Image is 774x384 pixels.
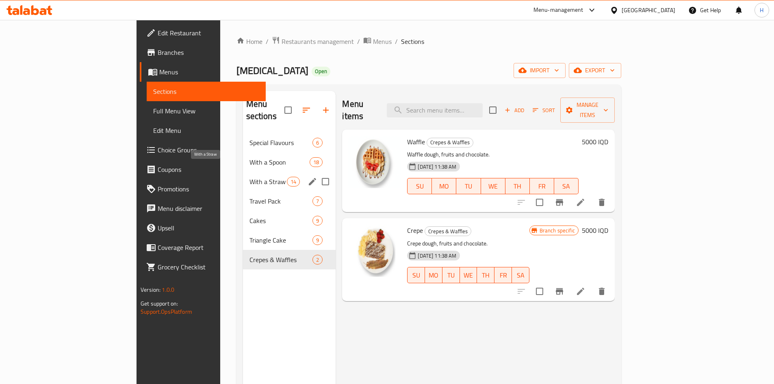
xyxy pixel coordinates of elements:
[363,36,392,47] a: Menus
[140,199,266,218] a: Menu disclaimer
[527,104,560,117] span: Sort items
[147,121,266,140] a: Edit Menu
[272,36,354,47] a: Restaurants management
[414,163,460,171] span: [DATE] 11:38 AM
[153,87,259,96] span: Sections
[536,227,578,234] span: Branch specific
[297,100,316,120] span: Sort sections
[560,98,615,123] button: Manage items
[249,255,313,265] span: Crepes & Waffles
[456,178,481,194] button: TU
[282,37,354,46] span: Restaurants management
[243,230,336,250] div: Triangle Cake9
[243,130,336,273] nav: Menu sections
[140,179,266,199] a: Promotions
[243,250,336,269] div: Crepes & Waffles2
[533,106,555,115] span: Sort
[387,103,483,117] input: search
[313,256,322,264] span: 2
[414,252,460,260] span: [DATE] 11:38 AM
[514,63,566,78] button: import
[533,5,583,15] div: Menu-management
[140,160,266,179] a: Coupons
[158,165,259,174] span: Coupons
[484,102,501,119] span: Select section
[141,298,178,309] span: Get support on:
[310,158,322,166] span: 18
[480,269,491,281] span: TH
[140,43,266,62] a: Branches
[287,178,299,186] span: 14
[411,180,429,192] span: SU
[442,267,460,283] button: TU
[159,67,259,77] span: Menus
[158,243,259,252] span: Coverage Report
[395,37,398,46] li: /
[503,106,525,115] span: Add
[158,262,259,272] span: Grocery Checklist
[576,286,585,296] a: Edit menu item
[312,67,330,76] div: Open
[249,196,313,206] span: Travel Pack
[569,63,621,78] button: export
[550,282,569,301] button: Branch-specific-item
[531,283,548,300] span: Select to update
[249,157,310,167] div: With a Spoon
[435,180,453,192] span: MO
[425,226,471,236] div: Crepes & Waffles
[249,177,287,187] span: With a Straw
[153,126,259,135] span: Edit Menu
[484,180,502,192] span: WE
[425,267,442,283] button: MO
[533,180,551,192] span: FR
[505,178,530,194] button: TH
[266,37,269,46] li: /
[515,269,526,281] span: SA
[407,239,529,249] p: Crepe dough, fruits and chocolate.
[401,37,424,46] span: Sections
[576,197,585,207] a: Edit menu item
[313,236,322,244] span: 9
[287,177,300,187] div: items
[316,100,336,120] button: Add section
[407,150,578,160] p: Waffle dough, fruits and chocolate.
[140,23,266,43] a: Edit Restaurant
[158,223,259,233] span: Upsell
[427,138,473,147] span: Crepes & Waffles
[162,284,174,295] span: 1.0.0
[407,267,425,283] button: SU
[530,178,554,194] button: FR
[236,36,621,47] nav: breadcrumb
[550,193,569,212] button: Branch-specific-item
[312,255,323,265] div: items
[501,104,527,117] span: Add item
[140,218,266,238] a: Upsell
[582,225,608,236] h6: 5000 IQD
[520,65,559,76] span: import
[592,282,611,301] button: delete
[280,102,297,119] span: Select all sections
[428,269,439,281] span: MO
[140,257,266,277] a: Grocery Checklist
[342,98,377,122] h2: Menu items
[158,28,259,38] span: Edit Restaurant
[554,178,579,194] button: SA
[509,180,527,192] span: TH
[481,178,505,194] button: WE
[463,269,474,281] span: WE
[249,235,313,245] span: Triangle Cake
[141,284,160,295] span: Version:
[501,104,527,117] button: Add
[236,61,308,80] span: [MEDICAL_DATA]
[425,227,471,236] span: Crepes & Waffles
[158,48,259,57] span: Branches
[312,235,323,245] div: items
[249,216,313,226] span: Cakes
[407,224,423,236] span: Crepe
[498,269,509,281] span: FR
[477,267,494,283] button: TH
[432,178,456,194] button: MO
[531,104,557,117] button: Sort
